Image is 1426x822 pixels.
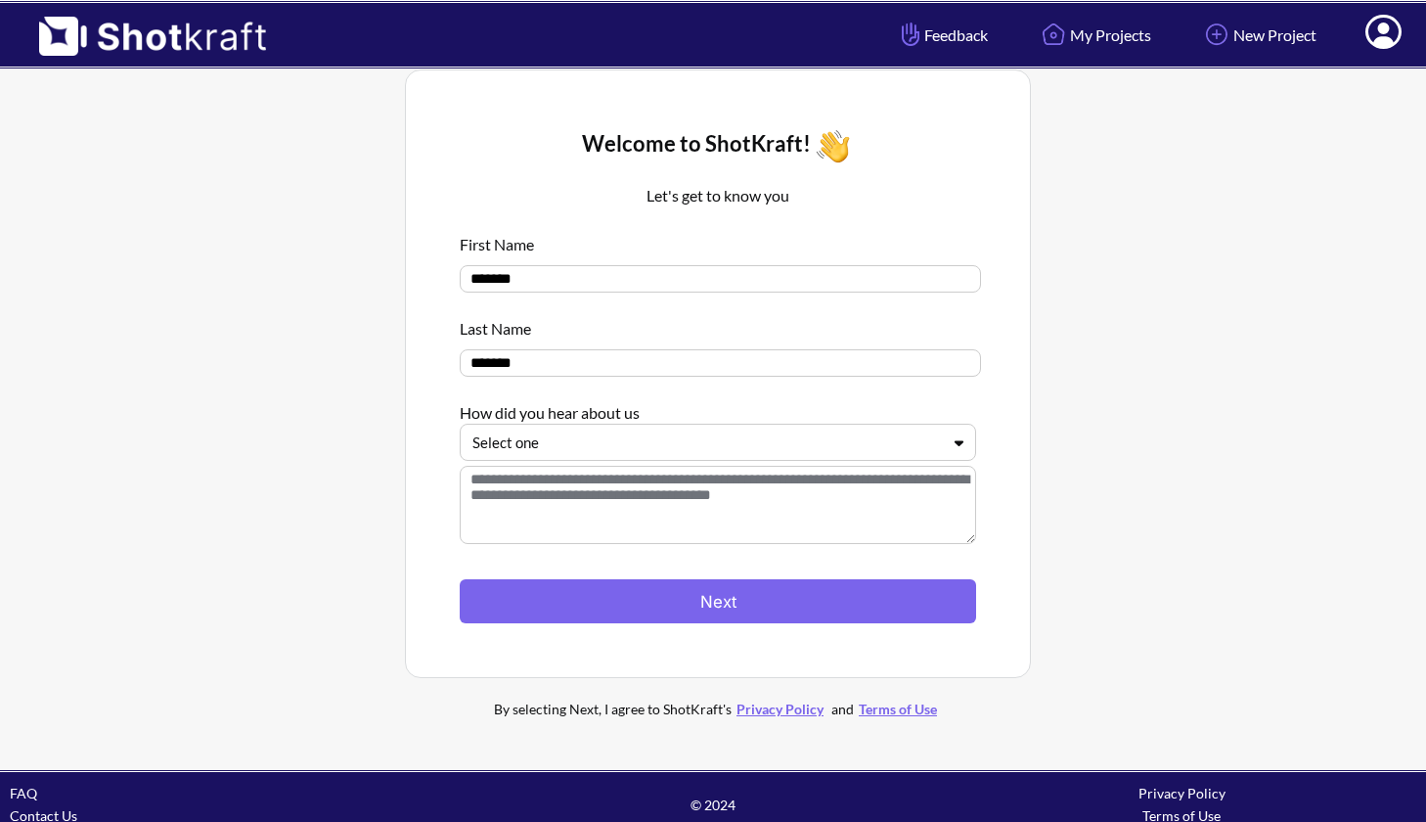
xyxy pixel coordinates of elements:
[948,782,1416,804] div: Privacy Policy
[460,124,976,168] div: Welcome to ShotKraft!
[1185,9,1331,61] a: New Project
[460,391,976,424] div: How did you hear about us
[454,698,982,720] div: By selecting Next, I agree to ShotKraft's and
[1037,18,1070,51] img: Home Icon
[732,701,828,717] a: Privacy Policy
[897,18,924,51] img: Hand Icon
[460,307,976,340] div: Last Name
[854,701,942,717] a: Terms of Use
[460,579,976,623] button: Next
[1200,18,1233,51] img: Add Icon
[460,184,976,207] p: Let's get to know you
[460,223,976,255] div: First Name
[897,23,988,46] span: Feedback
[1022,9,1166,61] a: My Projects
[478,794,947,816] span: © 2024
[811,124,855,168] img: Wave Icon
[10,785,37,801] a: FAQ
